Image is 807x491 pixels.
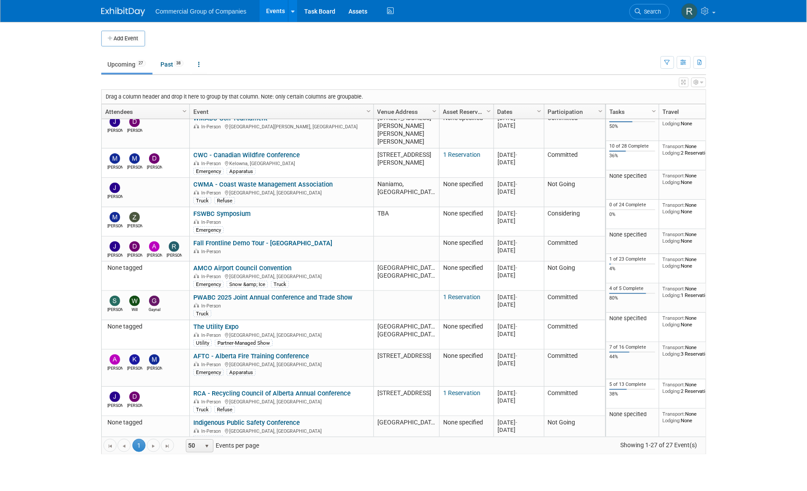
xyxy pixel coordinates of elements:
div: Snow &amp; Ice [227,281,268,288]
img: Kelly Mayhew [129,354,140,365]
td: [GEOGRAPHIC_DATA], [GEOGRAPHIC_DATA] [373,261,439,291]
div: Jamie Zimmerman [107,252,123,258]
div: None specified [609,173,655,180]
div: [DATE] [498,330,540,338]
div: 4% [609,266,655,272]
div: None 2 Reservations [662,381,725,394]
div: [DATE] [498,352,540,360]
div: Will Schwenger [127,306,142,313]
div: 4 of 5 Complete [609,286,655,292]
span: Lodging: [662,388,681,394]
div: [GEOGRAPHIC_DATA], [GEOGRAPHIC_DATA] [193,398,370,405]
img: In-Person Event [194,274,199,278]
div: Mike Thomson [127,164,142,170]
span: Transport: [662,411,685,417]
img: Mike Thomson [129,153,140,164]
span: Transport: [662,286,685,292]
span: Transport: [662,173,685,179]
img: Will Schwenger [129,296,140,306]
div: Truck [193,197,211,204]
a: Travel [663,104,723,119]
span: - [515,152,517,158]
img: In-Person Event [194,124,199,128]
span: Go to the last page [164,443,171,450]
a: Dates [498,104,538,119]
span: - [515,390,517,396]
span: - [515,353,517,359]
div: Refuse [214,197,235,204]
td: [STREET_ADDRESS] [373,350,439,387]
span: - [515,419,517,426]
td: Committed [544,148,605,178]
span: In-Person [201,274,224,279]
div: None None [662,231,725,244]
a: CWC - Canadian Wildfire Conference [193,151,300,159]
div: David West [127,402,142,409]
a: AFTC - Alberta Fire Training Conference [193,352,309,360]
span: - [515,265,517,271]
a: Column Settings [649,104,659,117]
div: [DATE] [498,180,540,188]
a: Go to the previous page [117,439,131,452]
div: Mike Feduniw [147,365,162,371]
div: 38% [609,391,655,397]
div: 5 of 13 Complete [609,381,655,388]
a: Go to the last page [161,439,174,452]
span: - [515,323,517,330]
a: 1 Reservation [443,151,480,158]
a: Column Settings [180,104,189,117]
div: None specified [609,231,655,238]
div: Gaynal Brierley [147,306,162,313]
div: [DATE] [498,293,540,301]
a: Go to the next page [147,439,160,452]
button: Add Event [101,31,145,46]
a: The Utility Expo [193,323,238,331]
img: Jason Fast [110,392,120,402]
div: Emergency [193,281,224,288]
div: [DATE] [498,389,540,397]
img: Alexander Cafovski [149,241,160,252]
a: Column Settings [364,104,373,117]
div: [DATE] [498,151,540,159]
span: Lodging: [662,179,681,185]
span: In-Person [201,124,224,130]
a: Past38 [154,56,190,73]
div: [GEOGRAPHIC_DATA], [GEOGRAPHIC_DATA] [193,189,370,196]
div: Richard Gale [167,252,182,258]
div: None tagged [105,323,185,331]
span: Lodging: [662,120,681,127]
span: Column Settings [365,108,372,115]
div: Derek MacDonald [127,252,142,258]
div: 0 of 24 Complete [609,202,655,208]
div: 10 of 28 Complete [609,143,655,149]
div: Zachary Button [127,223,142,229]
span: - [515,240,517,246]
td: Committed [544,112,605,148]
img: Derek MacDonald [129,241,140,252]
span: 27 [136,60,146,67]
div: Kelowna, [GEOGRAPHIC_DATA] [193,159,370,167]
a: Participation [548,104,600,119]
span: Transport: [662,344,685,350]
span: 50 [186,440,201,452]
td: Not Going [544,416,605,445]
div: 36% [609,153,655,159]
div: Partner-Managed Show [215,339,273,346]
div: None 1 Reservation [662,286,725,298]
td: Committed [544,350,605,387]
img: In-Person Event [194,190,199,194]
td: Considering [544,207,605,237]
span: Column Settings [536,108,543,115]
td: [GEOGRAPHIC_DATA], [GEOGRAPHIC_DATA] [373,320,439,350]
td: Not Going [544,178,605,207]
td: Committed [544,291,605,320]
div: [DATE] [498,239,540,247]
span: Lodging: [662,150,681,156]
div: Apparatus [227,168,256,175]
div: 80% [609,295,655,301]
div: [GEOGRAPHIC_DATA], [GEOGRAPHIC_DATA] [193,427,370,434]
td: Committed [544,237,605,261]
div: Kelly Mayhew [127,365,142,371]
span: Transport: [662,231,685,237]
div: [DATE] [498,360,540,367]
